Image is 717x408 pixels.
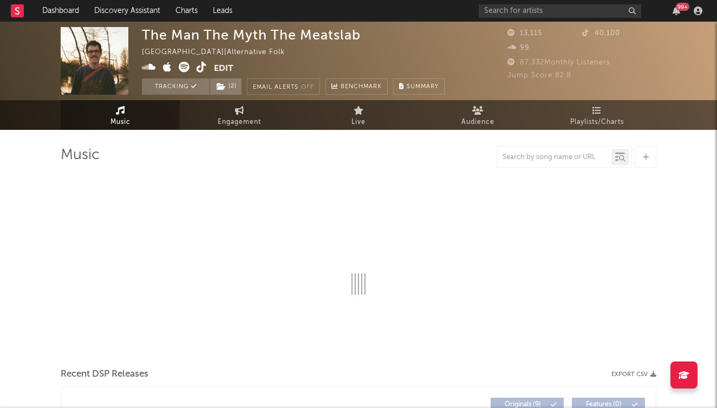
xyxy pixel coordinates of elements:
[497,153,611,162] input: Search by song name or URL
[301,84,314,90] em: Off
[142,27,361,43] div: The Man The Myth The Meatslab
[507,59,610,66] span: 87,332 Monthly Listeners
[676,3,689,11] div: 99 +
[507,44,530,51] span: 99
[299,100,418,130] a: Live
[582,30,620,37] span: 40,100
[247,78,320,95] button: Email AlertsOff
[498,402,547,408] span: Originals ( 9 )
[218,116,261,129] span: Engagement
[673,6,680,15] button: 99+
[61,100,180,130] a: Music
[393,78,445,95] button: Summary
[210,78,242,95] button: (2)
[351,116,366,129] span: Live
[507,72,571,79] span: Jump Score: 82.8
[341,81,382,94] span: Benchmark
[611,371,656,378] button: Export CSV
[579,402,629,408] span: Features ( 0 )
[142,78,210,95] button: Tracking
[407,84,439,90] span: Summary
[418,100,537,130] a: Audience
[479,4,641,18] input: Search for artists
[325,78,388,95] a: Benchmark
[180,100,299,130] a: Engagement
[142,46,297,59] div: [GEOGRAPHIC_DATA] | Alternative Folk
[537,100,656,130] a: Playlists/Charts
[61,368,148,381] span: Recent DSP Releases
[110,116,131,129] span: Music
[461,116,494,129] span: Audience
[570,116,624,129] span: Playlists/Charts
[210,78,242,95] span: ( 2 )
[214,62,233,75] button: Edit
[507,30,542,37] span: 13,115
